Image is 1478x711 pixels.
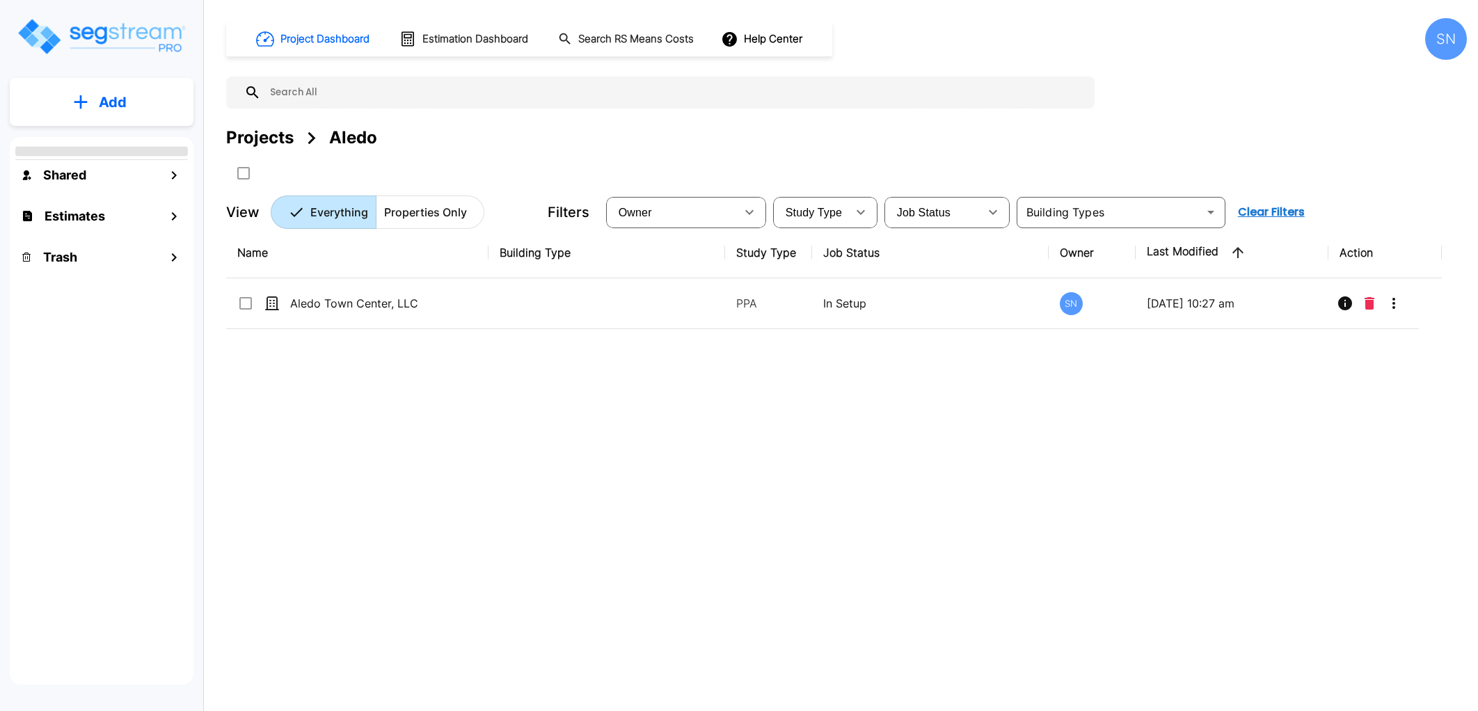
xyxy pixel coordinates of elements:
[578,31,694,47] h1: Search RS Means Costs
[99,92,127,113] p: Add
[290,295,429,312] p: Aledo Town Center, LLC
[823,295,1037,312] p: In Setup
[1147,295,1317,312] p: [DATE] 10:27 am
[16,17,186,56] img: Logo
[329,125,377,150] div: Aledo
[43,166,86,184] h1: Shared
[394,24,536,54] button: Estimation Dashboard
[553,26,701,53] button: Search RS Means Costs
[271,195,484,229] div: Platform
[1425,18,1467,60] div: SN
[1380,289,1408,317] button: More-Options
[609,193,736,232] div: Select
[488,227,724,278] th: Building Type
[887,193,979,232] div: Select
[1021,202,1198,222] input: Building Types
[226,227,488,278] th: Name
[230,159,257,187] button: SelectAll
[619,207,652,218] span: Owner
[45,207,105,225] h1: Estimates
[812,227,1048,278] th: Job Status
[43,248,77,266] h1: Trash
[718,26,808,52] button: Help Center
[1049,227,1136,278] th: Owner
[376,195,484,229] button: Properties Only
[226,202,260,223] p: View
[1232,198,1310,226] button: Clear Filters
[1328,227,1442,278] th: Action
[1060,292,1083,315] div: SN
[422,31,528,47] h1: Estimation Dashboard
[384,204,467,221] p: Properties Only
[261,77,1088,109] input: Search All
[310,204,368,221] p: Everything
[736,295,802,312] p: PPA
[897,207,951,218] span: Job Status
[251,24,377,54] button: Project Dashboard
[1359,289,1380,317] button: Delete
[776,193,847,232] div: Select
[1201,202,1221,222] button: Open
[725,227,813,278] th: Study Type
[548,202,589,223] p: Filters
[786,207,842,218] span: Study Type
[1331,289,1359,317] button: Info
[226,125,294,150] div: Projects
[280,31,369,47] h1: Project Dashboard
[1136,227,1328,278] th: Last Modified
[10,82,193,122] button: Add
[271,195,376,229] button: Everything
